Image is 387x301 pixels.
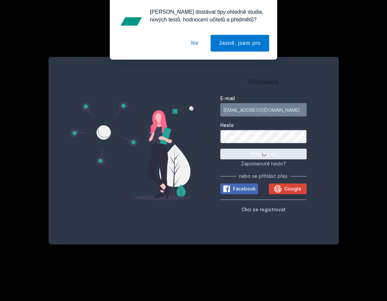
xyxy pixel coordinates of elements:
button: Jasně, jsem pro [211,35,269,52]
button: Přihlásit se [220,149,307,159]
button: Google [269,183,307,194]
input: Tvoje e-mailová adresa [220,103,307,117]
label: Heslo [220,122,307,129]
button: Ne [183,35,207,52]
button: Facebook [220,183,258,194]
span: Facebook [233,185,256,192]
button: Chci se registrovat [241,205,286,213]
h1: Přihlášení [220,77,307,87]
img: notification icon [118,8,145,35]
span: Google [284,185,301,192]
div: [PERSON_NAME] dostávat tipy ohledně studia, nových testů, hodnocení učitelů a předmětů? [145,8,269,23]
label: E-mail [220,95,307,102]
span: Zapomenuté heslo? [241,161,286,166]
span: nebo se přihlásit přes [239,173,288,179]
span: Chci se registrovat [241,207,286,212]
